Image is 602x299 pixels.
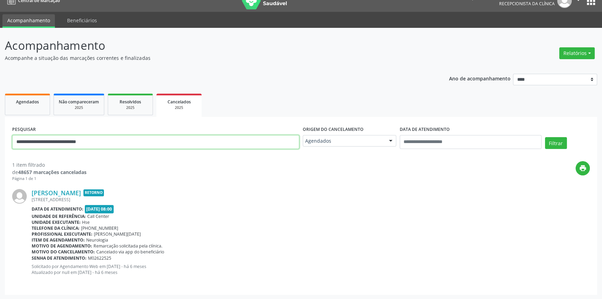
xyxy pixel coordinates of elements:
span: Agendados [16,99,39,105]
p: Acompanhe a situação das marcações correntes e finalizadas [5,54,420,62]
b: Motivo de agendamento: [32,243,92,249]
strong: 48657 marcações canceladas [18,169,87,175]
b: Data de atendimento: [32,206,83,212]
span: M02622525 [88,255,111,261]
div: 2025 [113,105,148,110]
div: 1 item filtrado [12,161,87,168]
span: Recepcionista da clínica [499,1,555,7]
span: Remarcação solicitada pela clínica. [93,243,162,249]
div: Página 1 de 1 [12,176,87,182]
a: Beneficiários [62,14,102,26]
div: de [12,168,87,176]
b: Item de agendamento: [32,237,85,243]
span: Retorno [83,189,104,197]
b: Telefone da clínica: [32,225,80,231]
label: Origem do cancelamento [303,124,364,135]
img: img [12,189,27,204]
button: Relatórios [559,47,595,59]
p: Acompanhamento [5,37,420,54]
label: DATA DE ATENDIMENTO [400,124,450,135]
span: Não compareceram [59,99,99,105]
p: Solicitado por Agendamento Web em [DATE] - há 6 meses Atualizado por null em [DATE] - há 6 meses [32,263,590,275]
span: Hse [82,219,90,225]
label: PESQUISAR [12,124,36,135]
b: Motivo do cancelamento: [32,249,95,255]
i: print [579,164,587,172]
span: Call Center [87,213,109,219]
a: [PERSON_NAME] [32,189,81,197]
span: Agendados [305,137,382,144]
span: Neurologia [86,237,108,243]
span: Cancelado via app do beneficiário [96,249,164,255]
a: Acompanhamento [2,14,55,28]
b: Unidade executante: [32,219,81,225]
span: [PERSON_NAME][DATE] [94,231,141,237]
span: Cancelados [168,99,191,105]
span: Resolvidos [120,99,141,105]
b: Profissional executante: [32,231,92,237]
p: Ano de acompanhamento [449,74,511,82]
button: print [576,161,590,175]
button: Filtrar [545,137,567,149]
div: 2025 [161,105,197,110]
span: [DATE] 08:00 [85,205,114,213]
b: Senha de atendimento: [32,255,87,261]
div: 2025 [59,105,99,110]
b: Unidade de referência: [32,213,86,219]
span: [PHONE_NUMBER] [81,225,118,231]
div: [STREET_ADDRESS] [32,197,590,203]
